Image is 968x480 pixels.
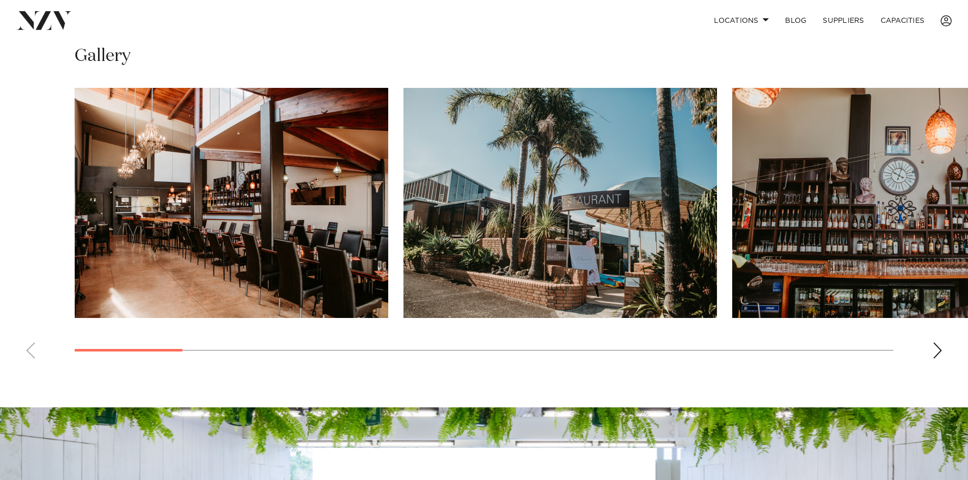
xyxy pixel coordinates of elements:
a: Locations [706,10,777,31]
swiper-slide: 1 / 19 [75,88,388,318]
a: Capacities [872,10,933,31]
a: SUPPLIERS [815,10,872,31]
img: nzv-logo.png [16,11,72,29]
h2: Gallery [75,45,131,68]
swiper-slide: 2 / 19 [403,88,717,318]
a: BLOG [777,10,815,31]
